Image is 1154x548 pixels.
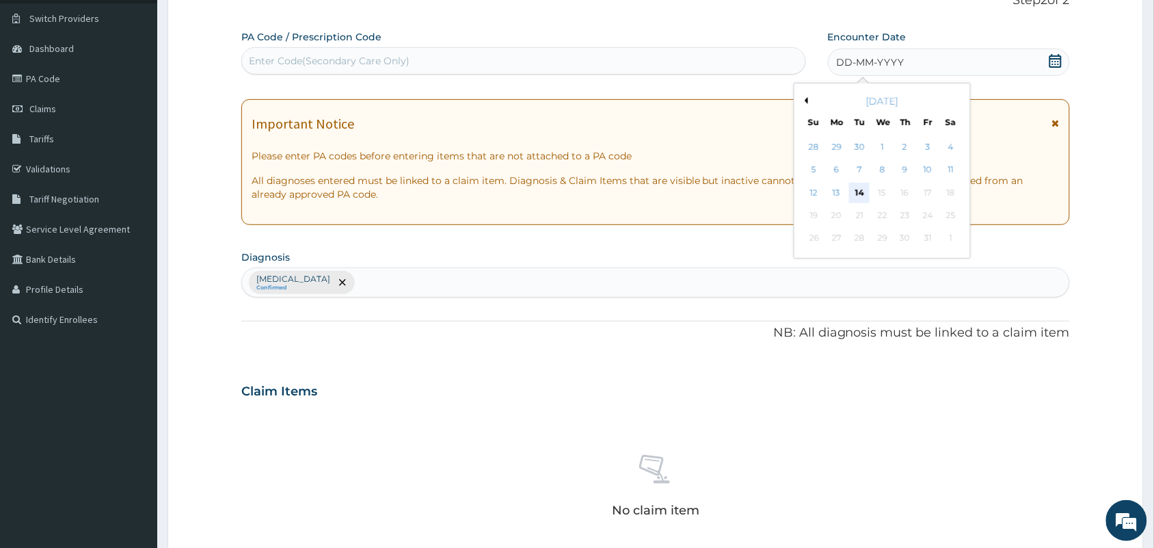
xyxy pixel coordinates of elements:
[872,183,893,203] div: Not available Wednesday, October 15th, 2025
[872,229,893,249] div: Not available Wednesday, October 29th, 2025
[804,205,824,226] div: Not available Sunday, October 19th, 2025
[849,205,870,226] div: Not available Tuesday, October 21st, 2025
[941,229,961,249] div: Not available Saturday, November 1st, 2025
[252,149,1060,163] p: Please enter PA codes before entering items that are not attached to a PA code
[849,137,870,157] div: Choose Tuesday, September 30th, 2025
[808,116,820,128] div: Su
[854,116,865,128] div: Tu
[241,250,290,264] label: Diagnosis
[804,160,824,181] div: Choose Sunday, October 5th, 2025
[872,160,893,181] div: Choose Wednesday, October 8th, 2025
[941,137,961,157] div: Choose Saturday, October 4th, 2025
[827,183,847,203] div: Choose Monday, October 13th, 2025
[849,160,870,181] div: Choose Tuesday, October 7th, 2025
[612,504,699,517] p: No claim item
[241,324,1070,342] p: NB: All diagnosis must be linked to a claim item
[804,183,824,203] div: Choose Sunday, October 12th, 2025
[827,137,847,157] div: Choose Monday, September 29th, 2025
[945,116,956,128] div: Sa
[29,12,99,25] span: Switch Providers
[941,205,961,226] div: Not available Saturday, October 25th, 2025
[831,116,842,128] div: Mo
[895,205,915,226] div: Not available Thursday, October 23rd, 2025
[29,42,74,55] span: Dashboard
[917,137,938,157] div: Choose Friday, October 3rd, 2025
[827,205,847,226] div: Not available Monday, October 20th, 2025
[241,30,381,44] label: PA Code / Prescription Code
[252,116,354,131] h1: Important Notice
[895,160,915,181] div: Choose Thursday, October 9th, 2025
[917,229,938,249] div: Not available Friday, October 31st, 2025
[79,172,189,311] span: We're online!
[872,205,893,226] div: Not available Wednesday, October 22nd, 2025
[876,116,888,128] div: We
[29,103,56,115] span: Claims
[917,160,938,181] div: Choose Friday, October 10th, 2025
[917,205,938,226] div: Not available Friday, October 24th, 2025
[224,7,257,40] div: Minimize live chat window
[895,229,915,249] div: Not available Thursday, October 30th, 2025
[827,229,847,249] div: Not available Monday, October 27th, 2025
[872,137,893,157] div: Choose Wednesday, October 1st, 2025
[837,55,904,69] span: DD-MM-YYYY
[29,193,99,205] span: Tariff Negotiation
[941,160,961,181] div: Choose Saturday, October 11th, 2025
[25,68,55,103] img: d_794563401_company_1708531726252_794563401
[941,183,961,203] div: Not available Saturday, October 18th, 2025
[895,137,915,157] div: Choose Thursday, October 2nd, 2025
[252,174,1060,201] p: All diagnoses entered must be linked to a claim item. Diagnosis & Claim Items that are visible bu...
[800,94,965,108] div: [DATE]
[29,133,54,145] span: Tariffs
[7,374,260,421] textarea: Type your message and hit 'Enter'
[827,160,847,181] div: Choose Monday, October 6th, 2025
[801,97,808,104] button: Previous Month
[849,183,870,203] div: Choose Tuesday, October 14th, 2025
[241,384,317,400] h3: Claim Items
[917,183,938,203] div: Not available Friday, October 17th, 2025
[895,183,915,203] div: Not available Thursday, October 16th, 2025
[803,136,962,250] div: month 2025-10
[900,116,911,128] div: Th
[804,137,824,157] div: Choose Sunday, September 28th, 2025
[71,77,230,94] div: Chat with us now
[922,116,934,128] div: Fr
[249,54,410,68] div: Enter Code(Secondary Care Only)
[849,229,870,249] div: Not available Tuesday, October 28th, 2025
[804,229,824,249] div: Not available Sunday, October 26th, 2025
[828,30,907,44] label: Encounter Date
